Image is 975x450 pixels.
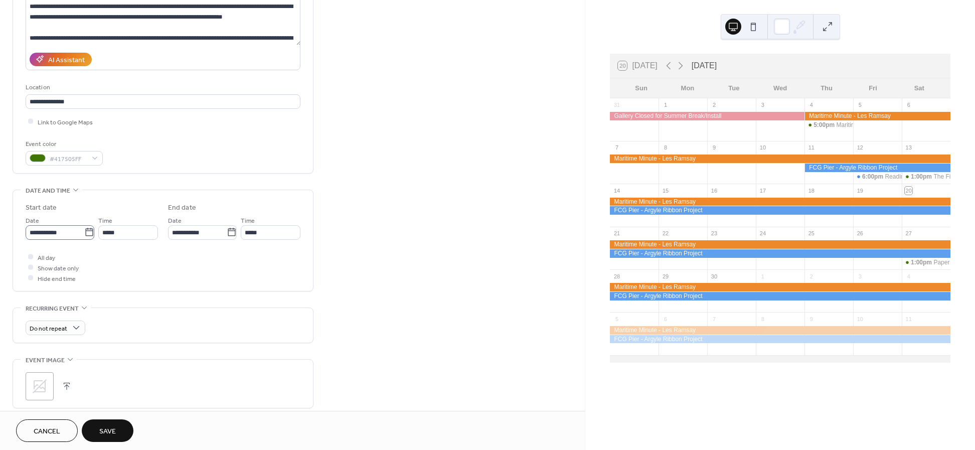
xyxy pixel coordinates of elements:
[610,249,950,258] div: FCG Pier - Argyle Ribbon Project
[26,355,65,366] span: Event image
[710,230,718,237] div: 23
[665,78,711,98] div: Mon
[99,426,116,437] span: Save
[862,173,885,181] span: 6:00pm
[26,203,57,213] div: Start date
[856,272,864,280] div: 3
[807,144,815,152] div: 11
[902,258,950,267] div: Paper Rain: Exploring Digital Cutting for Installation Art
[905,272,912,280] div: 4
[38,252,55,263] span: All day
[618,78,664,98] div: Sun
[711,78,757,98] div: Tue
[662,187,669,194] div: 15
[168,203,196,213] div: End date
[692,60,717,72] div: [DATE]
[82,419,133,442] button: Save
[26,139,101,149] div: Event color
[613,272,620,280] div: 28
[856,101,864,109] div: 5
[807,101,815,109] div: 4
[662,144,669,152] div: 8
[853,173,902,181] div: Reading & Dialogue and Art Exhibit
[38,263,79,273] span: Show date only
[241,215,255,226] span: Time
[34,426,60,437] span: Cancel
[759,272,766,280] div: 1
[26,304,79,314] span: Recurring event
[30,53,92,66] button: AI Assistant
[26,186,70,196] span: Date and time
[610,240,950,249] div: Maritime Minute - Les Ramsay
[710,272,718,280] div: 30
[911,258,933,267] span: 1:00pm
[807,230,815,237] div: 25
[856,230,864,237] div: 26
[50,154,87,164] span: #417505FF
[613,144,620,152] div: 7
[896,78,942,98] div: Sat
[610,283,950,291] div: Maritime Minute - Les Ramsay
[902,173,950,181] div: The Fikra House Reseach Creation Workshop
[710,315,718,323] div: 7
[856,315,864,323] div: 10
[759,230,766,237] div: 24
[911,173,933,181] span: 1:00pm
[759,187,766,194] div: 17
[610,326,950,335] div: Maritime Minute - Les Ramsay
[804,164,950,172] div: FCG Pier - Argyle Ribbon Project
[662,272,669,280] div: 29
[168,215,182,226] span: Date
[662,101,669,109] div: 1
[613,230,620,237] div: 21
[613,187,620,194] div: 14
[905,230,912,237] div: 27
[905,144,912,152] div: 13
[856,144,864,152] div: 12
[26,82,298,93] div: Location
[613,315,620,323] div: 5
[807,272,815,280] div: 2
[710,187,718,194] div: 16
[26,215,39,226] span: Date
[16,419,78,442] button: Cancel
[26,372,54,400] div: ;
[757,78,803,98] div: Wed
[662,315,669,323] div: 6
[905,187,912,194] div: 20
[804,112,950,120] div: Maritime Minute - Les Ramsay
[759,144,766,152] div: 10
[48,55,85,65] div: AI Assistant
[710,101,718,109] div: 2
[30,323,67,334] span: Do not repeat
[610,335,950,344] div: FCG Pier - Argyle Ribbon Project
[613,101,620,109] div: 31
[610,292,950,301] div: FCG Pier - Argyle Ribbon Project
[759,101,766,109] div: 3
[610,198,950,206] div: Maritime Minute - Les Ramsay
[905,315,912,323] div: 11
[803,78,850,98] div: Thu
[850,78,896,98] div: Fri
[759,315,766,323] div: 8
[814,121,836,129] span: 5:00pm
[610,112,804,120] div: Gallery Closed for Summer Break/Install
[807,315,815,323] div: 9
[710,144,718,152] div: 9
[38,117,93,127] span: Link to Google Maps
[856,187,864,194] div: 19
[98,215,112,226] span: Time
[804,121,853,129] div: Maritime Minute - Les Ramsay Opening Reception & Artist Talk
[905,101,912,109] div: 6
[38,273,76,284] span: Hide end time
[807,187,815,194] div: 18
[610,206,950,215] div: FCG Pier - Argyle Ribbon Project
[662,230,669,237] div: 22
[610,155,950,163] div: Maritime Minute - Les Ramsay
